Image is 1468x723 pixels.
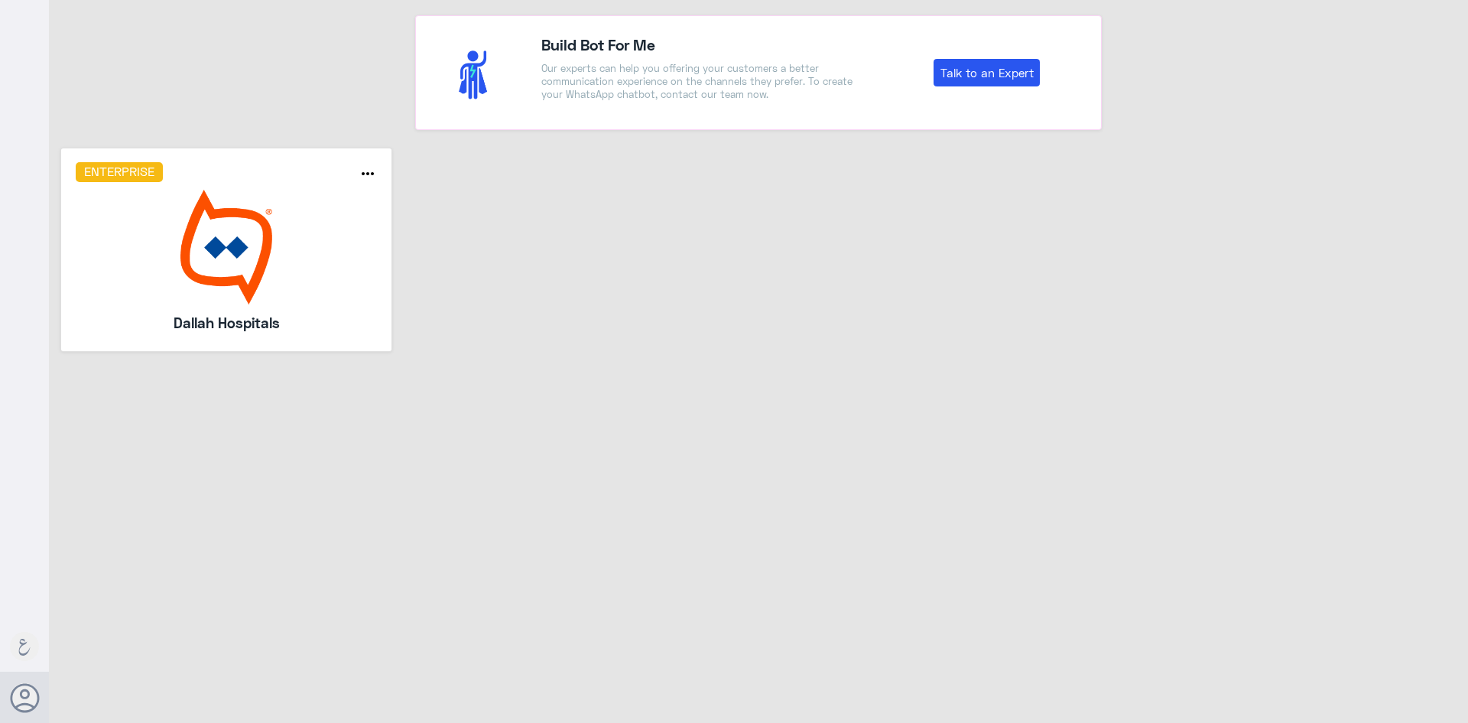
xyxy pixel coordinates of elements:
[541,33,861,56] h4: Build Bot For Me
[934,59,1040,86] a: Talk to an Expert
[76,162,164,182] h6: Enterprise
[116,312,336,334] h5: Dallah Hospitals
[76,190,378,305] img: bot image
[359,164,377,183] i: more_horiz
[541,62,861,101] p: Our experts can help you offering your customers a better communication experience on the channel...
[10,683,39,712] button: Avatar
[359,164,377,187] button: more_horiz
